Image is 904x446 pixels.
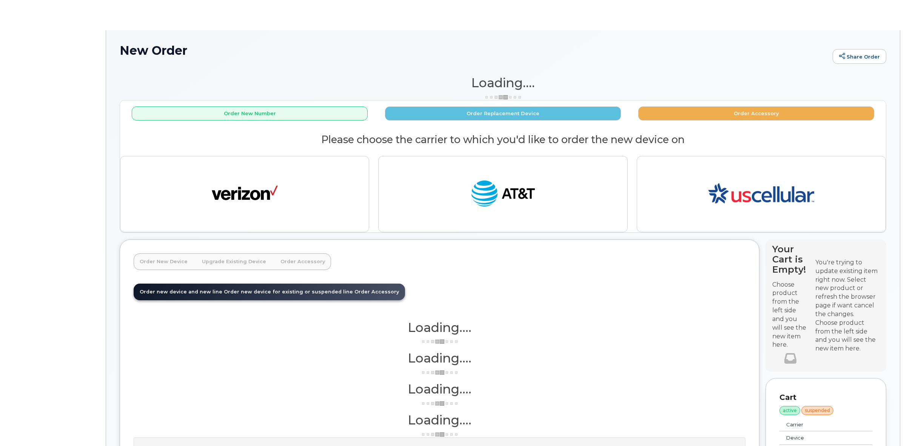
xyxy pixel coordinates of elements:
[134,351,745,365] h1: Loading....
[833,49,886,64] a: Share Order
[484,94,522,100] img: ajax-loader-3a6953c30dc77f0bf724df975f13086db4f4c1262e45940f03d1251963f1bf2e.gif
[196,253,272,270] a: Upgrade Existing Device
[708,162,814,226] img: us-53c3169632288c49726f5d6ca51166ebf3163dd413c8a1bd00aedf0ff3a7123e.png
[779,418,855,432] td: Carrier
[120,44,829,57] h1: New Order
[421,432,459,437] img: ajax-loader-3a6953c30dc77f0bf724df975f13086db4f4c1262e45940f03d1251963f1bf2e.gif
[421,339,459,344] img: ajax-loader-3a6953c30dc77f0bf724df975f13086db4f4c1262e45940f03d1251963f1bf2e.gif
[801,406,833,415] div: suspended
[132,106,368,120] button: Order New Number
[779,406,800,415] div: active
[385,106,621,120] button: Order Replacement Device
[421,401,459,406] img: ajax-loader-3a6953c30dc77f0bf724df975f13086db4f4c1262e45940f03d1251963f1bf2e.gif
[354,289,399,295] span: Order Accessory
[772,281,809,350] p: Choose product from the left side and you will see the new item here.
[134,413,745,427] h1: Loading....
[815,319,879,353] div: Choose product from the left side and you will see the new item here.
[140,289,222,295] span: Order new device and new line
[134,382,745,396] h1: Loading....
[470,177,536,211] img: at_t-fb3d24644a45acc70fc72cc47ce214d34099dfd970ee3ae2334e4251f9d920fd.png
[815,258,879,319] div: You're trying to update existing item right now. Select new product or refresh the browser page i...
[772,244,809,275] h4: Your Cart is Empty!
[120,134,886,145] h2: Please choose the carrier to which you'd like to order the new device on
[779,431,855,445] td: Device
[212,177,278,211] img: verizon-ab2890fd1dd4a6c9cf5f392cd2db4626a3dae38ee8226e09bcb5c993c4c79f81.png
[779,392,872,403] p: Cart
[274,253,331,270] a: Order Accessory
[638,106,874,120] button: Order Accessory
[120,76,886,90] h1: Loading....
[134,321,745,334] h1: Loading....
[224,289,353,295] span: Order new device for existing or suspended line
[134,253,194,270] a: Order New Device
[421,370,459,375] img: ajax-loader-3a6953c30dc77f0bf724df975f13086db4f4c1262e45940f03d1251963f1bf2e.gif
